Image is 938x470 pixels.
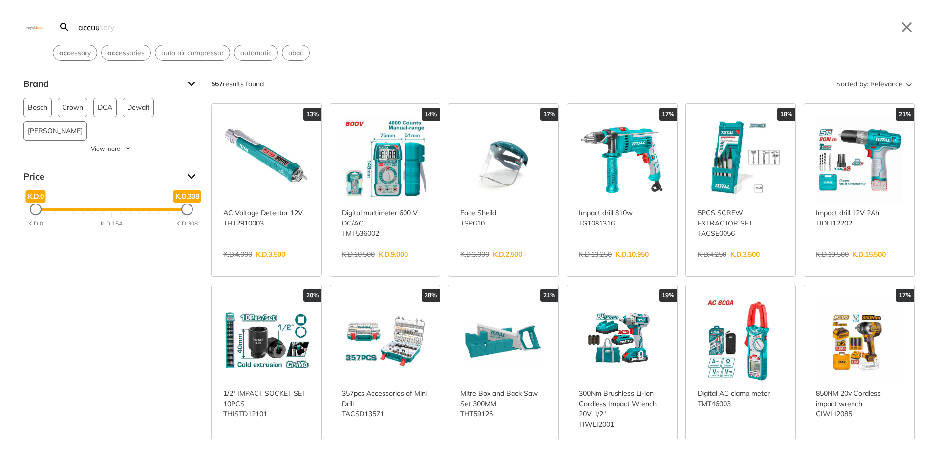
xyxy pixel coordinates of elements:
[28,219,43,228] div: K.D.0
[59,48,70,57] strong: acc
[58,98,87,117] button: Crown
[211,80,223,88] strong: 567
[659,289,677,302] div: 19%
[23,169,180,184] span: Price
[155,45,230,61] div: Suggestion: auto air compressor
[899,20,915,35] button: Close
[181,204,193,215] div: Maximum Price
[161,48,224,58] span: auto air compressor
[30,204,42,215] div: Minimum Price
[540,289,558,302] div: 21%
[240,48,272,58] span: automatic
[93,98,117,117] button: DCA
[107,48,145,58] span: essories
[288,48,303,58] span: abac
[282,45,309,60] button: Select suggestion: abac
[23,76,180,92] span: Brand
[23,144,199,153] button: View more
[28,122,83,140] span: [PERSON_NAME]
[834,76,915,92] button: Sorted by:Relevance Sort
[23,121,87,141] button: [PERSON_NAME]
[28,98,47,117] span: Bosch
[234,45,277,60] button: Select suggestion: automatic
[102,45,150,60] button: Select suggestion: accessories
[59,21,70,33] svg: Search
[91,144,120,153] span: View more
[107,48,119,57] strong: acc
[59,48,91,58] span: essory
[659,108,677,121] div: 17%
[896,108,914,121] div: 21%
[101,219,122,228] div: K.D.154
[53,45,97,60] button: Select suggestion: accessory
[155,45,230,60] button: Select suggestion: auto air compressor
[76,16,893,39] input: Search…
[127,98,149,117] span: Dewalt
[123,98,154,117] button: Dewalt
[282,45,310,61] div: Suggestion: abac
[234,45,278,61] div: Suggestion: automatic
[176,219,198,228] div: K.D.308
[62,98,83,117] span: Crown
[777,108,795,121] div: 18%
[896,289,914,302] div: 17%
[211,76,264,92] div: results found
[422,289,440,302] div: 28%
[422,108,440,121] div: 14%
[98,98,112,117] span: DCA
[101,45,151,61] div: Suggestion: accessories
[53,45,97,61] div: Suggestion: accessory
[870,76,903,92] span: Relevance
[23,98,52,117] button: Bosch
[23,25,47,29] img: Close
[540,108,558,121] div: 17%
[303,289,321,302] div: 20%
[903,78,915,90] svg: Sort
[303,108,321,121] div: 13%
